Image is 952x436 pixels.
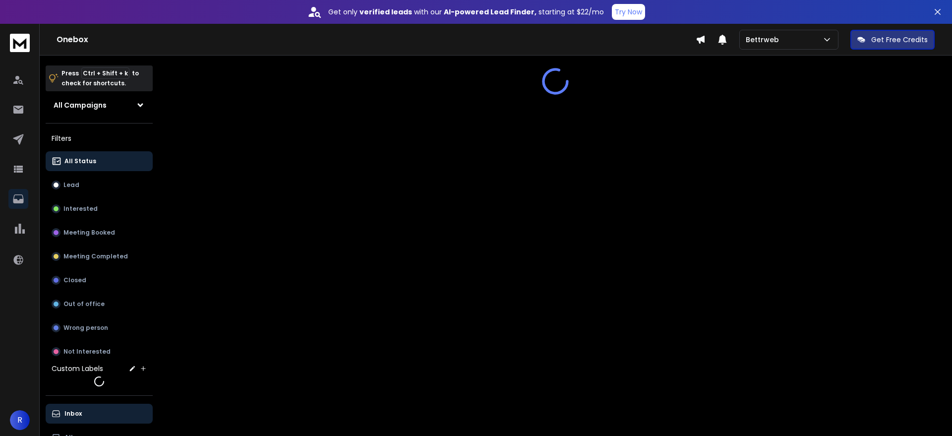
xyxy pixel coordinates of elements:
p: Get only with our starting at $22/mo [328,7,604,17]
p: Inbox [64,410,82,418]
button: Out of office [46,294,153,314]
button: Lead [46,175,153,195]
p: Meeting Completed [63,252,128,260]
p: Meeting Booked [63,229,115,237]
button: Not Interested [46,342,153,362]
span: Ctrl + Shift + k [81,67,129,79]
h3: Custom Labels [52,364,103,374]
p: Interested [63,205,98,213]
button: Wrong person [46,318,153,338]
h3: Filters [46,131,153,145]
button: Meeting Completed [46,247,153,266]
p: Bettrweb [746,35,783,45]
img: logo [10,34,30,52]
p: Not Interested [63,348,111,356]
button: Try Now [612,4,645,20]
p: All Status [64,157,96,165]
button: Get Free Credits [850,30,935,50]
button: Inbox [46,404,153,424]
h1: Onebox [57,34,696,46]
button: All Status [46,151,153,171]
h1: All Campaigns [54,100,107,110]
button: Closed [46,270,153,290]
p: Wrong person [63,324,108,332]
strong: AI-powered Lead Finder, [444,7,536,17]
button: Interested [46,199,153,219]
p: Lead [63,181,79,189]
p: Closed [63,276,86,284]
p: Press to check for shortcuts. [61,68,139,88]
button: R [10,410,30,430]
strong: verified leads [359,7,412,17]
button: All Campaigns [46,95,153,115]
p: Out of office [63,300,105,308]
p: Try Now [615,7,642,17]
p: Get Free Credits [871,35,928,45]
button: Meeting Booked [46,223,153,243]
